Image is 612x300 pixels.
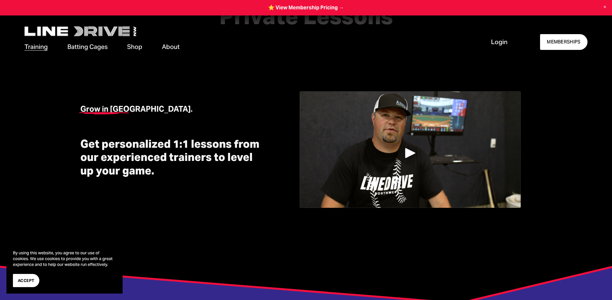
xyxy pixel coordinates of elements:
[403,145,418,161] div: Play
[67,42,108,51] span: Batting Cages
[80,137,266,178] h3: Get personalized 1:1 lessons from our experienced trainers to level up your game.
[67,42,108,52] a: folder dropdown
[162,42,180,51] span: About
[491,38,507,46] a: Login
[162,42,180,52] a: folder dropdown
[25,42,48,52] a: folder dropdown
[80,104,193,114] strong: Grow in [GEOGRAPHIC_DATA].
[25,42,48,51] span: Training
[540,34,587,50] a: MEMBERSHIPS
[6,244,123,294] section: Cookie banner
[13,274,39,287] button: Accept
[18,277,35,284] span: Accept
[127,42,142,52] a: Shop
[13,250,116,267] p: By using this website, you agree to our use of cookies. We use cookies to provide you with a grea...
[25,26,136,36] img: LineDrive NorthWest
